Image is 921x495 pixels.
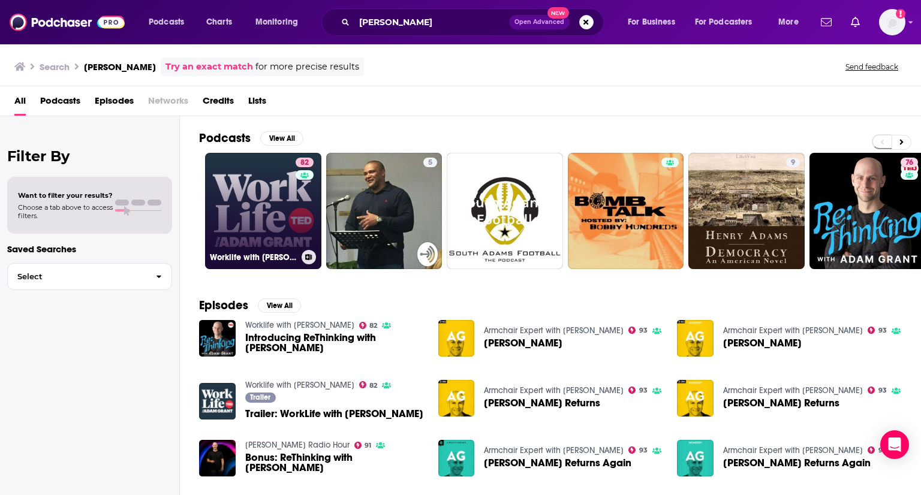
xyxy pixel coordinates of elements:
span: 91 [365,443,371,448]
a: Bonus: ReThinking with Adam Grant [245,452,424,473]
a: Try an exact match [165,60,253,74]
span: 93 [639,388,648,393]
a: Armchair Expert with Dax Shepard [723,445,863,455]
a: Adam Grant Returns Again [484,458,631,468]
div: Search podcasts, credits, & more... [333,8,615,36]
span: [PERSON_NAME] Returns [723,398,839,408]
a: 76 [901,158,918,167]
a: Worklife with Adam Grant [245,380,354,390]
a: PodcastsView All [199,131,303,146]
a: All [14,91,26,116]
span: Open Advanced [514,19,564,25]
a: 93 [628,387,648,394]
a: 93 [628,327,648,334]
button: open menu [247,13,314,32]
span: Logged in as GregKubie [879,9,905,35]
span: [PERSON_NAME] [484,338,562,348]
span: 9 [791,157,795,169]
span: Choose a tab above to access filters. [18,203,113,220]
span: [PERSON_NAME] Returns Again [723,458,871,468]
img: Podchaser - Follow, Share and Rate Podcasts [10,11,125,34]
h2: Podcasts [199,131,251,146]
span: [PERSON_NAME] [723,338,802,348]
span: 82 [300,157,309,169]
span: Podcasts [40,91,80,116]
img: Adam Grant [677,320,714,357]
span: 76 [905,157,913,169]
a: Introducing ReThinking with Adam Grant [245,333,424,353]
a: 93 [868,446,887,454]
img: Adam Grant Returns [438,380,475,416]
span: 93 [639,328,648,333]
button: Show profile menu [879,9,905,35]
span: 82 [369,323,377,328]
span: Bonus: ReThinking with [PERSON_NAME] [245,452,424,473]
a: Credits [203,91,234,116]
a: 9 [786,158,800,167]
a: Adam Grant Returns Again [723,458,871,468]
h3: Worklife with [PERSON_NAME] [210,252,297,262]
button: View All [258,298,301,313]
img: Adam Grant Returns Again [677,440,714,476]
a: Show notifications dropdown [846,12,865,32]
img: Adam Grant Returns [677,380,714,416]
span: 93 [878,388,887,393]
span: For Podcasters [695,14,753,31]
p: Saved Searches [7,243,172,255]
span: 93 [878,328,887,333]
a: Worklife with Adam Grant [245,320,354,330]
button: Send feedback [842,62,902,72]
a: Armchair Expert with Dax Shepard [484,445,624,455]
a: Episodes [95,91,134,116]
a: 82 [359,322,378,329]
a: TED Radio Hour [245,440,350,450]
a: 93 [868,327,887,334]
img: User Profile [879,9,905,35]
div: Open Intercom Messenger [880,430,909,459]
span: Trailer: WorkLife with [PERSON_NAME] [245,409,423,419]
span: Select [8,273,146,280]
span: More [778,14,799,31]
a: 91 [354,442,372,449]
a: EpisodesView All [199,298,301,313]
a: Charts [198,13,239,32]
a: Trailer: WorkLife with Adam Grant [245,409,423,419]
a: Armchair Expert with Dax Shepard [484,325,624,336]
span: Charts [206,14,232,31]
span: Want to filter your results? [18,191,113,200]
span: Trailer [250,394,270,401]
button: Open AdvancedNew [509,15,570,29]
span: for more precise results [255,60,359,74]
h3: Search [40,61,70,73]
img: Bonus: ReThinking with Adam Grant [199,440,236,476]
button: open menu [770,13,814,32]
span: Introducing ReThinking with [PERSON_NAME] [245,333,424,353]
a: 93 [628,446,648,454]
img: Adam Grant [438,320,475,357]
a: Trailer: WorkLife with Adam Grant [199,383,236,419]
a: Adam Grant [484,338,562,348]
span: Lists [248,91,266,116]
span: 93 [878,448,887,453]
a: Adam Grant Returns [484,398,600,408]
span: New [547,7,569,19]
a: Adam Grant Returns [723,398,839,408]
img: Adam Grant Returns Again [438,440,475,476]
span: 5 [428,157,432,169]
span: 93 [639,448,648,453]
span: Monitoring [255,14,298,31]
a: 5 [423,158,437,167]
h2: Filter By [7,147,172,165]
span: 82 [369,383,377,388]
h2: Episodes [199,298,248,313]
a: Armchair Expert with Dax Shepard [723,385,863,396]
a: 82Worklife with [PERSON_NAME] [205,153,321,269]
